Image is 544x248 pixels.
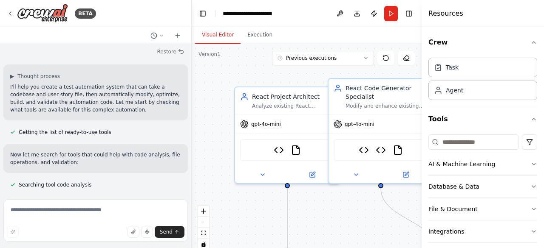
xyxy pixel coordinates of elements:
[359,145,369,155] img: React Code Generator
[428,182,479,191] div: Database & Data
[10,151,181,166] p: Now let me search for tools that could help with code analysis, file operations, and validation:
[446,86,463,95] div: Agent
[198,51,221,58] div: Version 1
[195,26,241,44] button: Visual Editor
[153,46,188,58] button: Restore
[288,170,336,180] button: Open in side panel
[274,145,284,155] img: React Code Analyzer
[17,4,68,23] img: Logo
[10,73,14,80] span: ▶
[198,217,209,228] button: zoom out
[291,145,301,155] img: FileReadTool
[376,145,386,155] img: React Project Template Generator
[223,9,290,18] nav: breadcrumb
[10,73,60,80] button: ▶Thought process
[345,121,374,128] span: gpt-4o-mini
[234,86,340,184] div: React Project ArchitectAnalyze existing React codebase structure and user story requirements. Und...
[346,103,428,109] div: Modify and enhance existing React codebase based on user story requirements. Generate new compone...
[428,205,478,213] div: File & Document
[428,54,537,107] div: Crew
[171,31,184,41] button: Start a new chat
[197,8,209,20] button: Hide left sidebar
[428,160,495,168] div: AI & Machine Learning
[382,170,430,180] button: Open in side panel
[155,226,184,238] button: Send
[446,63,459,72] div: Task
[19,181,91,188] span: Searching tool code analysis
[198,228,209,239] button: fit view
[428,227,464,236] div: Integrations
[403,8,415,20] button: Hide right sidebar
[127,226,139,238] button: Upload files
[141,226,153,238] button: Click to speak your automation idea
[7,226,19,238] button: Improve this prompt
[19,129,111,136] span: Getting the list of ready-to-use tools
[75,8,96,19] div: BETA
[241,26,279,44] button: Execution
[428,31,537,54] button: Crew
[252,103,334,109] div: Analyze existing React codebase structure and user story requirements. Understand the current arc...
[428,8,463,19] h4: Resources
[272,51,374,65] button: Previous executions
[251,121,281,128] span: gpt-4o-mini
[328,78,434,184] div: React Code Generator SpecialistModify and enhance existing React codebase based on user story req...
[147,31,167,41] button: Switch to previous chat
[428,107,537,131] button: Tools
[393,145,403,155] img: FileReadTool
[428,153,537,175] button: AI & Machine Learning
[428,198,537,220] button: File & Document
[286,55,337,61] span: Previous executions
[252,92,334,101] div: React Project Architect
[346,84,428,101] div: React Code Generator Specialist
[17,73,60,80] span: Thought process
[428,176,537,198] button: Database & Data
[10,83,181,114] p: I'll help you create a test automation system that can take a codebase and user story file, then ...
[428,220,537,242] button: Integrations
[160,228,173,235] span: Send
[198,206,209,217] button: zoom in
